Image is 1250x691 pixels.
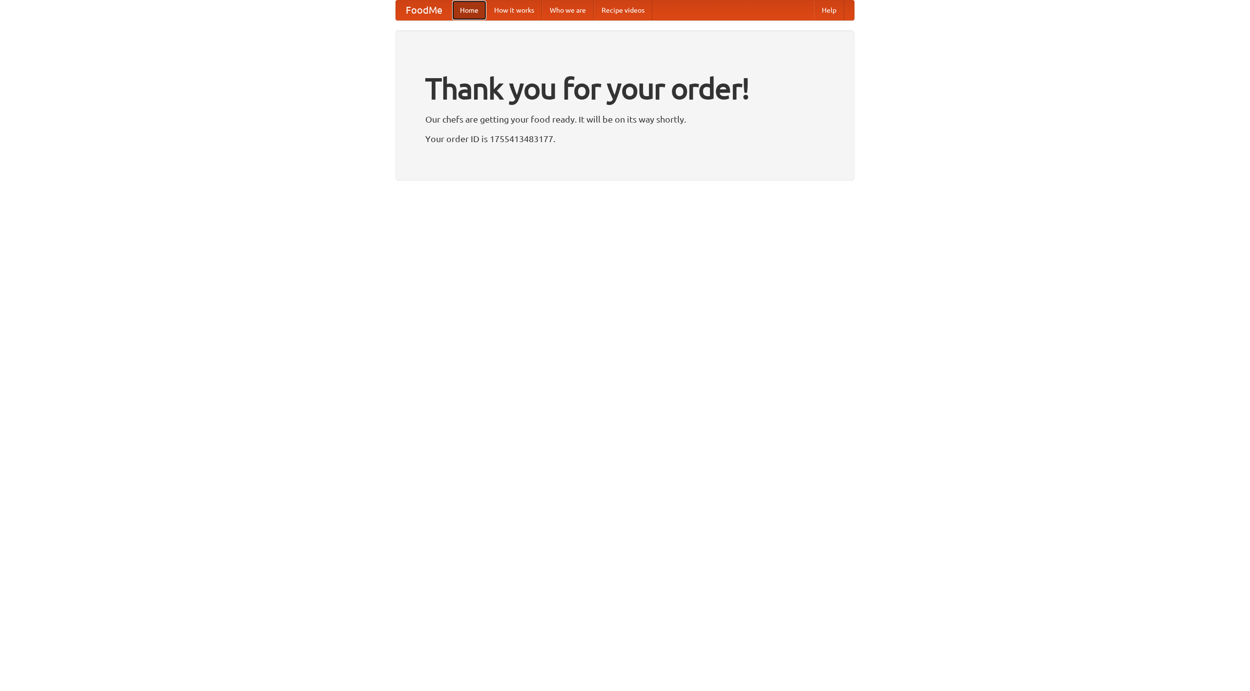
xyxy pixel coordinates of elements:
[594,0,652,20] a: Recipe videos
[542,0,594,20] a: Who we are
[425,131,825,146] p: Your order ID is 1755413483177.
[452,0,486,20] a: Home
[425,65,825,112] h1: Thank you for your order!
[396,0,452,20] a: FoodMe
[486,0,542,20] a: How it works
[425,112,825,126] p: Our chefs are getting your food ready. It will be on its way shortly.
[814,0,844,20] a: Help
